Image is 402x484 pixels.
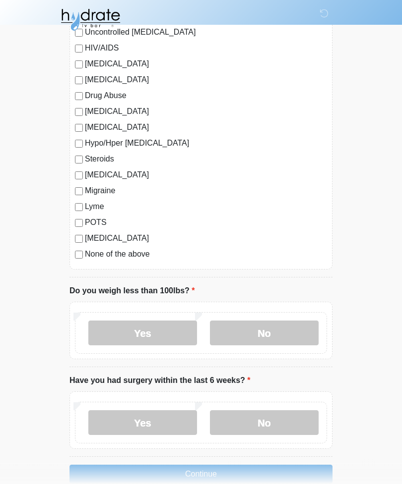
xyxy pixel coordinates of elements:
[85,201,327,213] label: Lyme
[85,249,327,261] label: None of the above
[69,285,195,297] label: Do you weigh less than 100lbs?
[85,106,327,118] label: [MEDICAL_DATA]
[60,7,121,32] img: Hydrate IV Bar - Fort Collins Logo
[85,217,327,229] label: POTS
[75,45,83,53] input: HIV/AIDS
[75,235,83,243] input: [MEDICAL_DATA]
[75,108,83,116] input: [MEDICAL_DATA]
[75,61,83,69] input: [MEDICAL_DATA]
[85,58,327,70] label: [MEDICAL_DATA]
[85,185,327,197] label: Migraine
[85,154,327,165] label: Steroids
[85,74,327,86] label: [MEDICAL_DATA]
[75,219,83,227] input: POTS
[88,321,197,346] label: Yes
[210,321,319,346] label: No
[75,188,83,196] input: Migraine
[75,140,83,148] input: Hypo/Hper [MEDICAL_DATA]
[85,43,327,54] label: HIV/AIDS
[85,122,327,134] label: [MEDICAL_DATA]
[88,411,197,435] label: Yes
[75,204,83,212] input: Lyme
[75,156,83,164] input: Steroids
[75,77,83,85] input: [MEDICAL_DATA]
[69,465,333,484] button: Continue
[69,375,251,387] label: Have you had surgery within the last 6 weeks?
[85,169,327,181] label: [MEDICAL_DATA]
[85,138,327,150] label: Hypo/Hper [MEDICAL_DATA]
[85,233,327,245] label: [MEDICAL_DATA]
[210,411,319,435] label: No
[75,124,83,132] input: [MEDICAL_DATA]
[85,90,327,102] label: Drug Abuse
[75,93,83,101] input: Drug Abuse
[75,251,83,259] input: None of the above
[75,172,83,180] input: [MEDICAL_DATA]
